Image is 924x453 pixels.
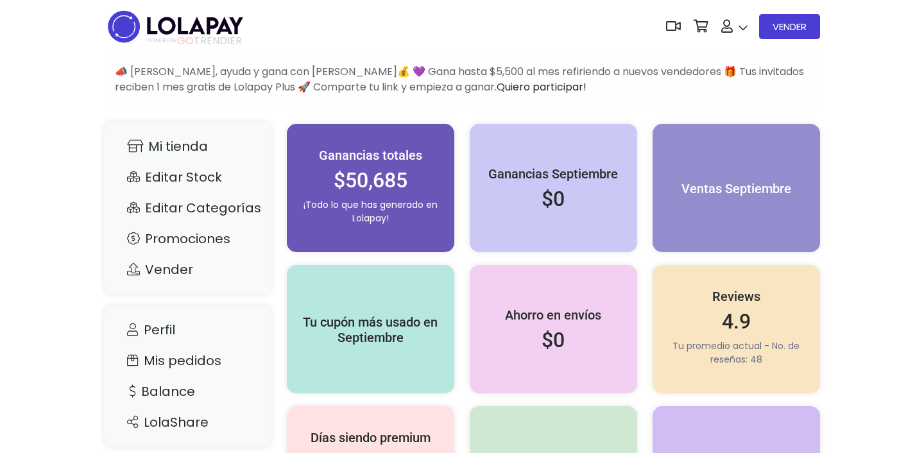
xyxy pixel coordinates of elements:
[665,289,807,304] h5: Reviews
[104,6,247,47] img: logo
[117,165,259,189] a: Editar Stock
[117,410,259,434] a: LolaShare
[148,37,177,44] span: POWERED BY
[300,148,441,163] h5: Ganancias totales
[300,314,441,345] h5: Tu cupón más usado en Septiembre
[759,14,820,39] a: VENDER
[665,339,807,366] p: Tu promedio actual - No. de reseñas: 48
[665,181,807,196] h5: Ventas Septiembre
[117,379,259,404] a: Balance
[300,198,441,225] p: ¡Todo lo que has generado en Lolapay!
[177,33,194,48] span: GO
[300,430,441,445] h5: Días siendo premium
[117,134,259,158] a: Mi tienda
[483,307,624,323] h5: Ahorro en envíos
[117,196,259,220] a: Editar Categorías
[148,35,242,47] span: TRENDIER
[300,168,441,192] h2: $50,685
[117,318,259,342] a: Perfil
[117,348,259,373] a: Mis pedidos
[117,226,259,251] a: Promociones
[117,257,259,282] a: Vender
[483,166,624,182] h5: Ganancias Septiembre
[483,328,624,352] h2: $0
[497,80,586,94] a: Quiero participar!
[115,64,804,94] span: 📣 [PERSON_NAME], ayuda y gana con [PERSON_NAME]💰 💜 Gana hasta $5,500 al mes refiriendo a nuevos v...
[665,309,807,334] h2: 4.9
[483,187,624,211] h2: $0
